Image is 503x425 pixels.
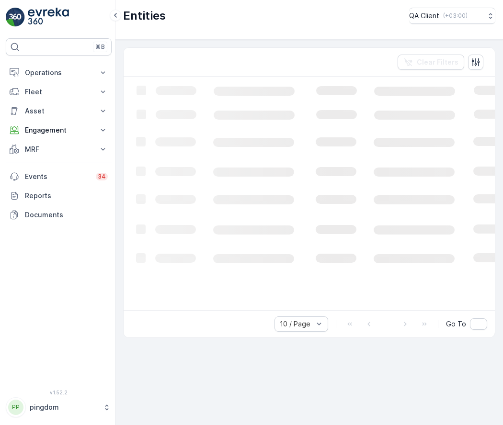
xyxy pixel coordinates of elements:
p: Documents [25,210,108,220]
p: Reports [25,191,108,201]
button: MRF [6,140,112,159]
button: QA Client(+03:00) [409,8,495,24]
span: v 1.52.2 [6,390,112,395]
p: Fleet [25,87,92,97]
button: Clear Filters [398,55,464,70]
p: Operations [25,68,92,78]
span: Go To [446,319,466,329]
p: QA Client [409,11,439,21]
button: Asset [6,101,112,121]
p: Clear Filters [417,57,458,67]
a: Events34 [6,167,112,186]
p: Entities [123,8,166,23]
a: Reports [6,186,112,205]
p: Asset [25,106,92,116]
button: Engagement [6,121,112,140]
button: PPpingdom [6,397,112,417]
p: Engagement [25,125,92,135]
button: Fleet [6,82,112,101]
p: pingdom [30,403,98,412]
img: logo [6,8,25,27]
img: logo_light-DOdMpM7g.png [28,8,69,27]
p: 34 [98,173,106,180]
p: ( +03:00 ) [443,12,468,20]
p: Events [25,172,90,181]
button: Operations [6,63,112,82]
a: Documents [6,205,112,224]
p: MRF [25,145,92,154]
div: PP [8,400,23,415]
p: ⌘B [95,43,105,51]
